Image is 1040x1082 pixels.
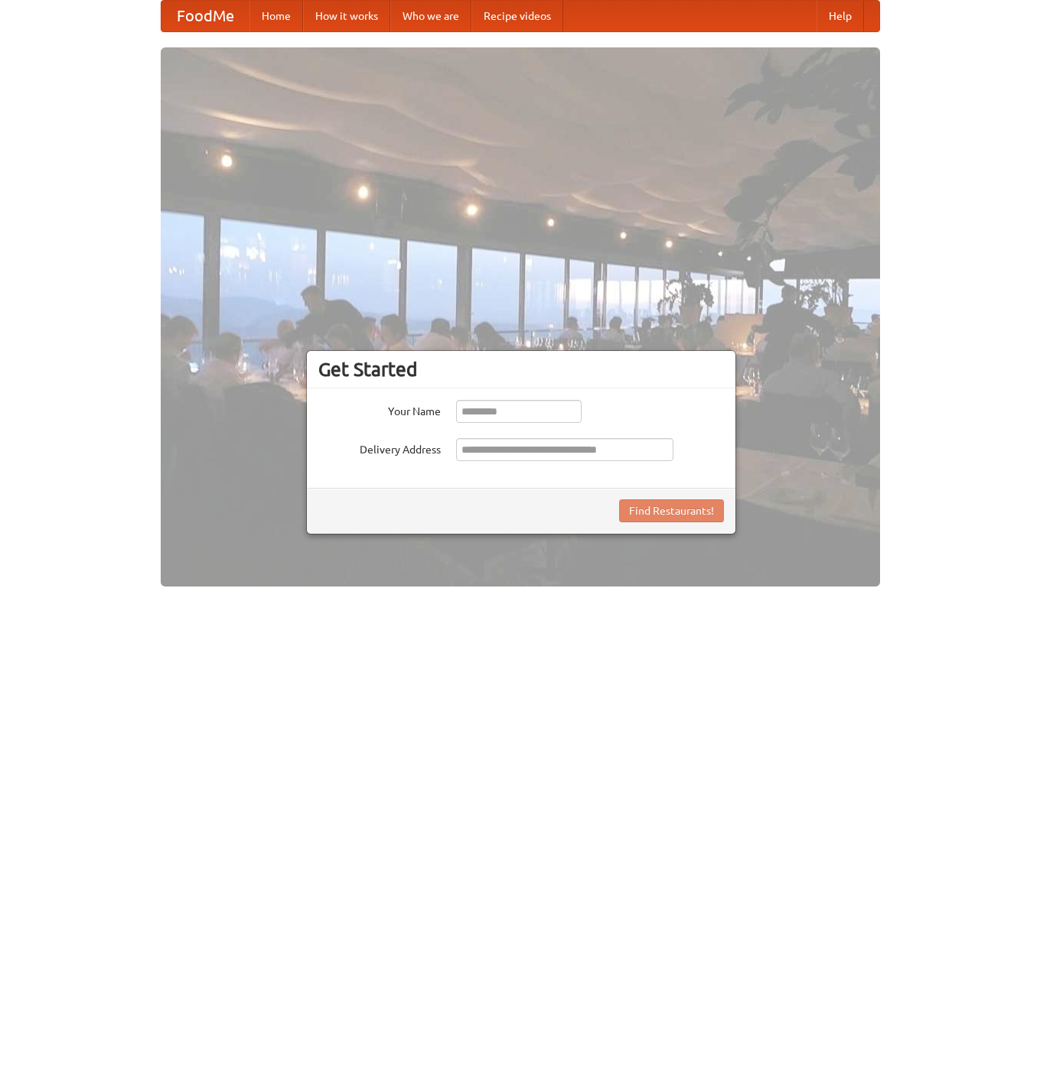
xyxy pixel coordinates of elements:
[318,358,724,381] h3: Get Started
[817,1,864,31] a: Help
[471,1,563,31] a: Recipe videos
[390,1,471,31] a: Who we are
[619,499,724,522] button: Find Restaurants!
[303,1,390,31] a: How it works
[161,1,249,31] a: FoodMe
[318,400,441,419] label: Your Name
[249,1,303,31] a: Home
[318,438,441,457] label: Delivery Address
